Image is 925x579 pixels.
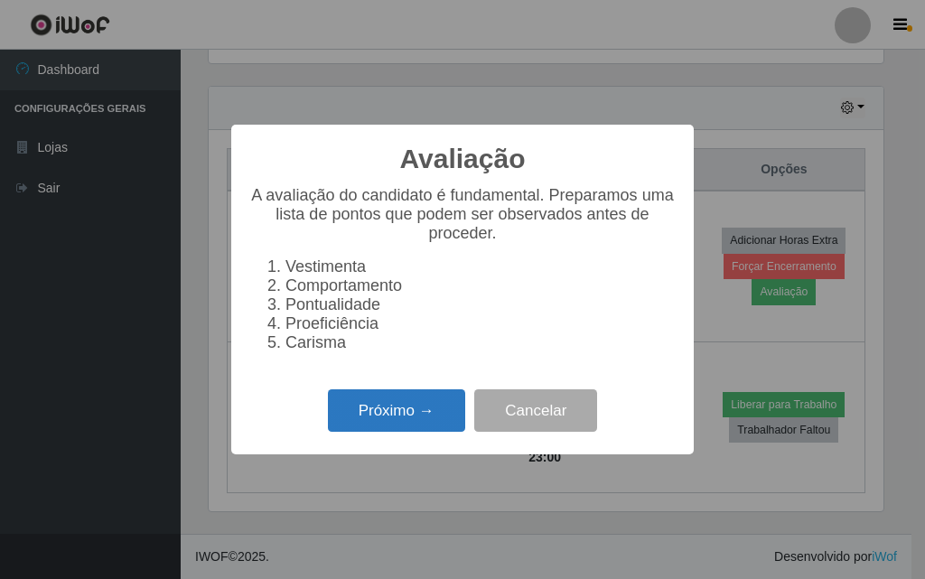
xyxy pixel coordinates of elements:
li: Proeficiência [285,314,676,333]
li: Pontualidade [285,295,676,314]
button: Próximo → [328,389,465,432]
button: Cancelar [474,389,597,432]
li: Carisma [285,333,676,352]
p: A avaliação do candidato é fundamental. Preparamos uma lista de pontos que podem ser observados a... [249,186,676,243]
li: Comportamento [285,276,676,295]
h2: Avaliação [400,143,526,175]
li: Vestimenta [285,257,676,276]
